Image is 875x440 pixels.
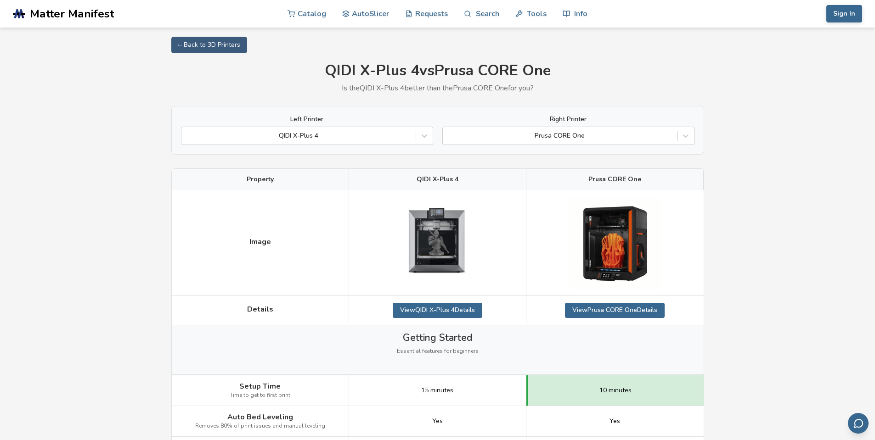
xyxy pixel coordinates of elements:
span: Yes [432,418,443,425]
p: Is the QIDI X-Plus 4 better than the Prusa CORE One for you? [171,84,704,92]
a: ViewQIDI X-Plus 4Details [393,303,482,317]
span: Matter Manifest [30,7,114,20]
input: QIDI X-Plus 4 [186,132,188,139]
button: Send feedback via email [848,413,869,434]
img: Prusa CORE One [569,197,661,289]
span: Yes [610,418,620,425]
img: QIDI X-Plus 4 [391,197,483,289]
span: 15 minutes [421,387,453,394]
span: Time to get to first print [230,392,290,399]
span: Property [247,176,274,183]
span: Essential features for beginners [397,348,479,355]
span: 10 minutes [599,387,632,394]
label: Left Printer [181,116,433,123]
span: Setup Time [239,382,281,390]
span: QIDI X-Plus 4 [417,176,458,183]
label: Right Printer [442,116,694,123]
button: Sign In [826,5,862,22]
h1: QIDI X-Plus 4 vs Prusa CORE One [171,62,704,79]
span: Auto Bed Leveling [227,413,293,421]
span: Details [247,305,273,313]
span: Image [249,238,271,246]
span: Getting Started [403,332,472,343]
a: ← Back to 3D Printers [171,37,247,53]
span: Prusa CORE One [588,176,641,183]
a: ViewPrusa CORE OneDetails [565,303,665,317]
input: Prusa CORE One [447,132,449,139]
span: Removes 80% of print issues and manual leveling [195,423,325,429]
